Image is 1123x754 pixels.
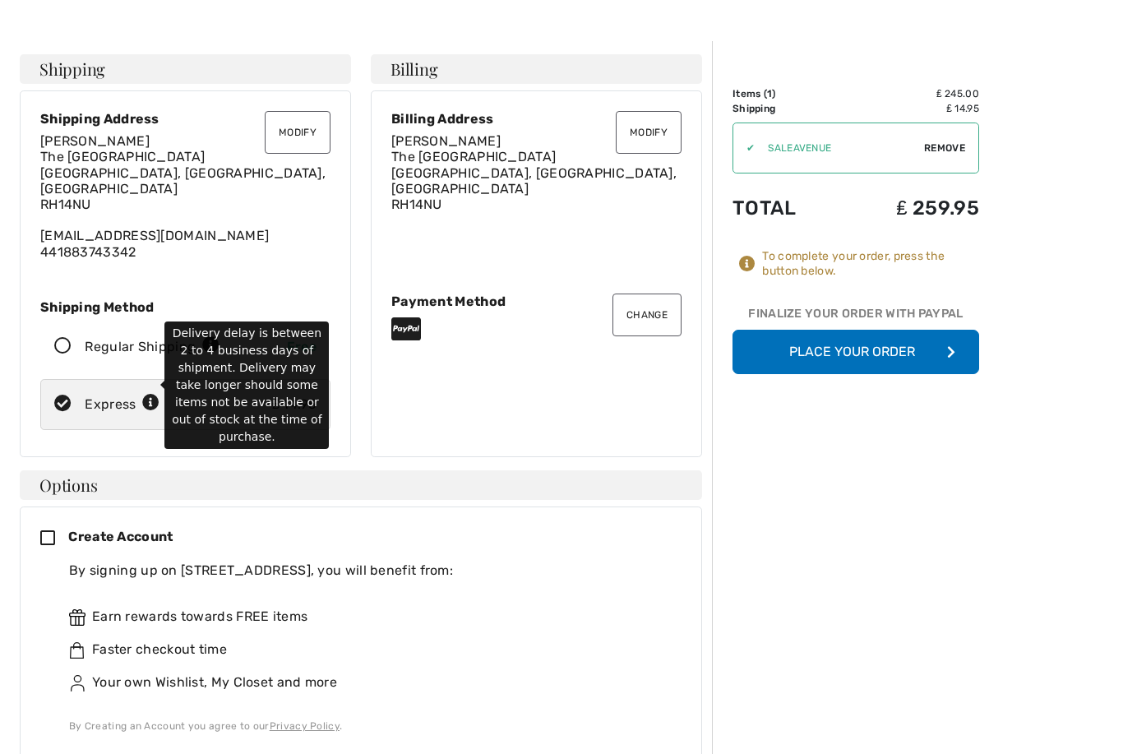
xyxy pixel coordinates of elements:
[732,101,839,116] td: Shipping
[69,719,668,733] div: By Creating an Account you agree to our .
[40,111,330,127] div: Shipping Address
[40,299,330,315] div: Shipping Method
[69,640,668,659] div: Faster checkout time
[391,149,677,212] span: The [GEOGRAPHIC_DATA] [GEOGRAPHIC_DATA], [GEOGRAPHIC_DATA], [GEOGRAPHIC_DATA] RH14NU
[732,86,839,101] td: Items ( )
[69,675,85,692] img: ownWishlist.svg
[391,61,437,77] span: Billing
[839,86,979,101] td: ₤ 245.00
[839,180,979,236] td: ₤ 259.95
[68,529,173,544] span: Create Account
[616,111,682,154] button: Modify
[924,141,965,155] span: Remove
[39,61,105,77] span: Shipping
[767,88,772,99] span: 1
[265,111,330,154] button: Modify
[612,294,682,336] button: Change
[732,180,839,236] td: Total
[40,133,330,260] div: [EMAIL_ADDRESS][DOMAIN_NAME]
[69,673,668,692] div: Your own Wishlist, My Closet and more
[69,607,668,627] div: Earn rewards towards FREE items
[391,294,682,309] div: Payment Method
[733,141,755,155] div: ✔
[85,337,220,357] div: Regular Shipping
[40,149,326,212] span: The [GEOGRAPHIC_DATA] [GEOGRAPHIC_DATA], [GEOGRAPHIC_DATA], [GEOGRAPHIC_DATA] RH14NU
[391,111,682,127] div: Billing Address
[270,720,340,732] a: Privacy Policy
[839,101,979,116] td: ₤ 14.95
[755,123,924,173] input: Promo code
[40,133,150,149] span: [PERSON_NAME]
[732,305,979,330] div: Finalize Your Order with PayPal
[732,330,979,374] button: Place Your Order
[69,642,85,659] img: faster.svg
[69,609,85,626] img: rewards.svg
[40,244,136,260] a: 441883743342
[762,249,979,279] div: To complete your order, press the button below.
[85,395,159,414] div: Express
[69,561,668,581] div: By signing up on [STREET_ADDRESS], you will benefit from:
[20,470,702,500] h4: Options
[391,133,501,149] span: [PERSON_NAME]
[164,321,329,449] div: Delivery delay is between 2 to 4 business days of shipment. Delivery may take longer should some ...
